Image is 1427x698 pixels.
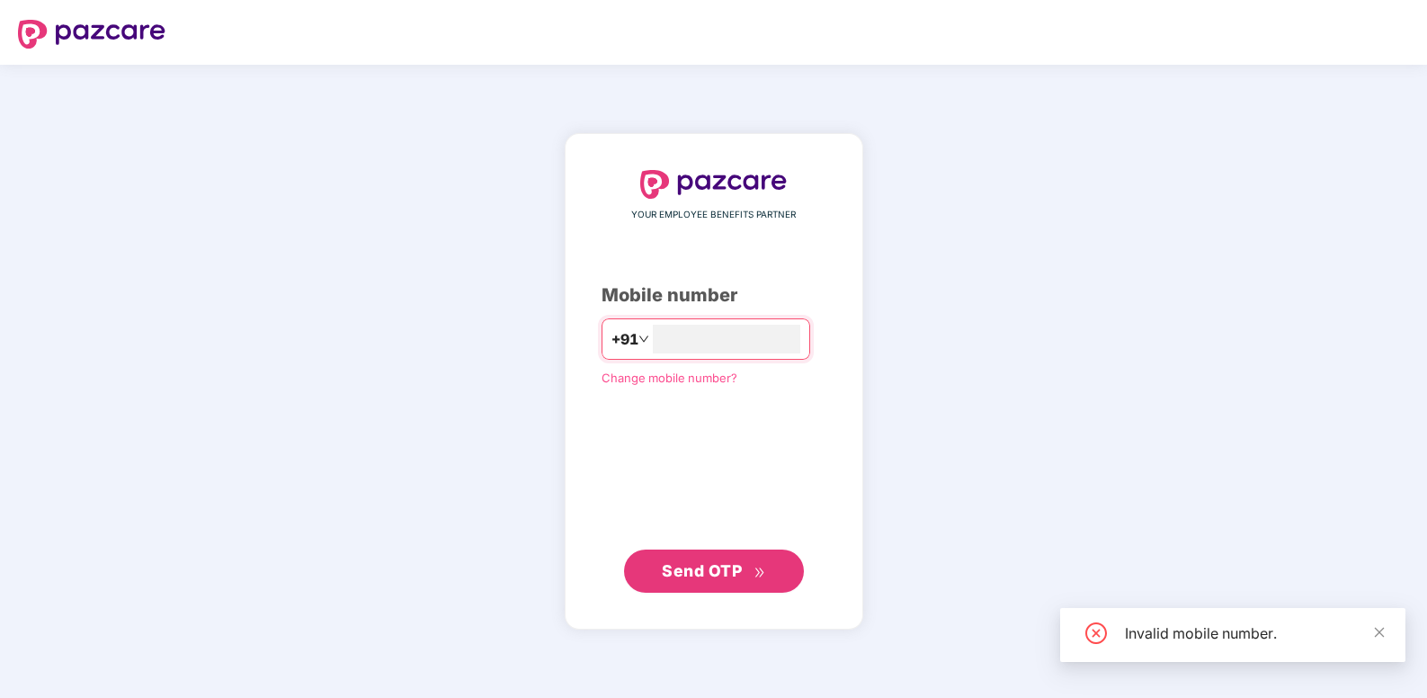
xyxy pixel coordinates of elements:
[624,550,804,593] button: Send OTPdouble-right
[662,561,742,580] span: Send OTP
[602,282,826,309] div: Mobile number
[18,20,165,49] img: logo
[1125,622,1384,644] div: Invalid mobile number.
[640,170,788,199] img: logo
[754,567,765,578] span: double-right
[638,334,649,345] span: down
[611,328,638,351] span: +91
[602,371,737,385] a: Change mobile number?
[1085,622,1107,644] span: close-circle
[631,208,796,222] span: YOUR EMPLOYEE BENEFITS PARTNER
[1373,626,1386,639] span: close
